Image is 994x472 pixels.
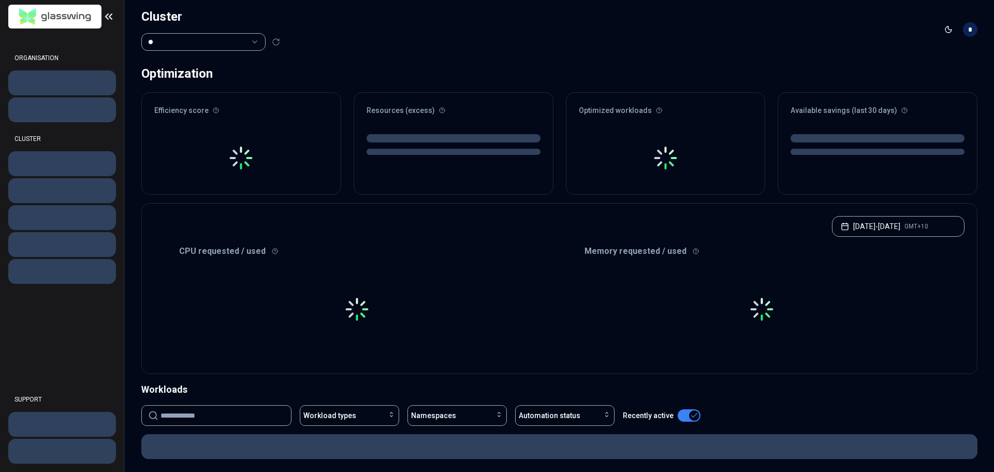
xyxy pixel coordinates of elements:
[566,93,765,122] div: Optimized workloads
[8,389,116,410] div: SUPPORT
[141,382,977,397] div: Workloads
[519,410,580,421] span: Automation status
[623,412,674,419] label: Recently active
[141,33,266,51] button: Select a value
[832,216,964,237] button: [DATE]-[DATE]GMT+10
[560,245,965,258] div: Memory requested / used
[141,8,280,25] h1: Cluster
[154,245,560,258] div: CPU requested / used
[8,48,116,68] div: ORGANISATION
[303,410,356,421] span: Workload types
[904,222,928,231] span: GMT+10
[300,405,399,426] button: Workload types
[354,93,553,122] div: Resources (excess)
[15,5,95,29] img: GlassWing
[141,63,213,84] div: Optimization
[411,410,456,421] span: Namespaces
[8,128,116,149] div: CLUSTER
[407,405,507,426] button: Namespaces
[778,93,977,122] div: Available savings (last 30 days)
[142,93,341,122] div: Efficiency score
[515,405,615,426] button: Automation status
